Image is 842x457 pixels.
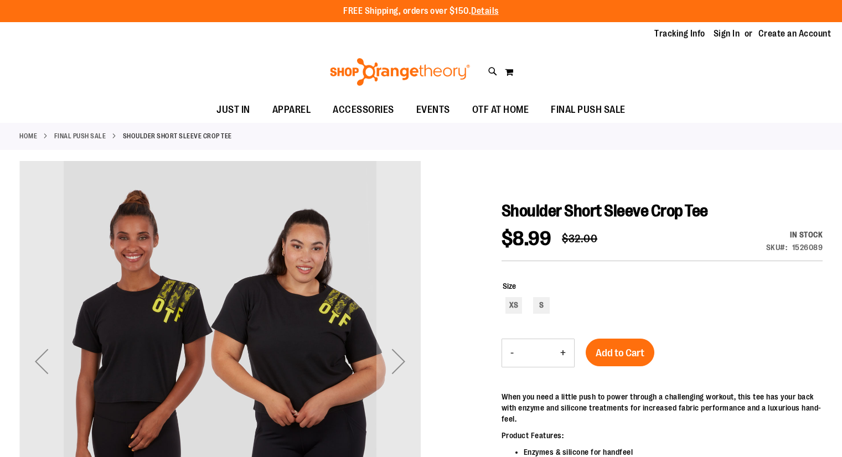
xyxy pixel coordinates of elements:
[216,97,250,122] span: JUST IN
[502,339,522,367] button: Decrease product quantity
[522,340,552,366] input: Product quantity
[322,97,405,123] a: ACCESSORIES
[540,97,637,122] a: FINAL PUSH SALE
[502,391,823,424] p: When you need a little push to power through a challenging workout, this tee has your back with e...
[503,282,516,290] span: Size
[333,97,394,122] span: ACCESSORIES
[343,5,499,18] p: FREE Shipping, orders over $150.
[766,229,823,240] div: In stock
[766,243,788,252] strong: SKU
[502,430,823,441] p: Product Features:
[472,97,529,122] span: OTF AT HOME
[552,339,574,367] button: Increase product quantity
[766,229,823,240] div: Availability
[123,131,232,141] strong: Shoulder Short Sleeve Crop Tee
[562,232,597,245] span: $32.00
[714,28,740,40] a: Sign In
[596,347,644,359] span: Add to Cart
[272,97,311,122] span: APPAREL
[758,28,831,40] a: Create an Account
[261,97,322,123] a: APPAREL
[461,97,540,123] a: OTF AT HOME
[505,297,522,314] div: XS
[551,97,626,122] span: FINAL PUSH SALE
[405,97,461,123] a: EVENTS
[54,131,106,141] a: FINAL PUSH SALE
[502,227,551,250] span: $8.99
[328,58,472,86] img: Shop Orangetheory
[19,131,37,141] a: Home
[586,339,654,366] button: Add to Cart
[654,28,705,40] a: Tracking Info
[792,242,823,253] div: 1526089
[502,201,708,220] span: Shoulder Short Sleeve Crop Tee
[471,6,499,16] a: Details
[533,297,550,314] div: S
[205,97,261,123] a: JUST IN
[416,97,450,122] span: EVENTS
